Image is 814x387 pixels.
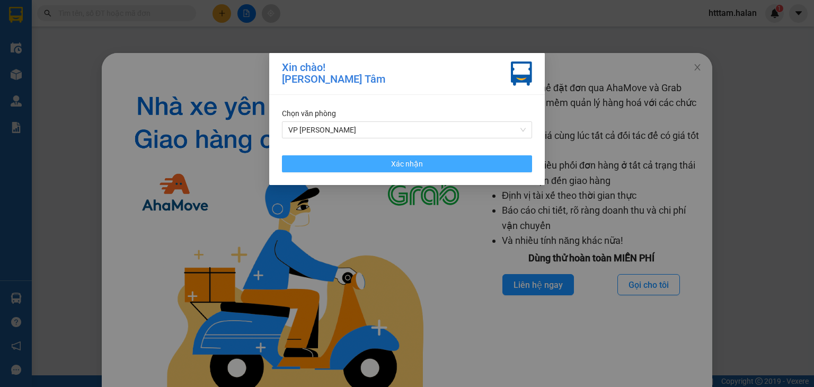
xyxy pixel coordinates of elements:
span: Xác nhận [391,158,423,170]
span: VP Hồng Hà [288,122,526,138]
button: Xác nhận [282,155,532,172]
div: Xin chào! [PERSON_NAME] Tâm [282,61,385,86]
div: Chọn văn phòng [282,108,532,119]
img: vxr-icon [511,61,532,86]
